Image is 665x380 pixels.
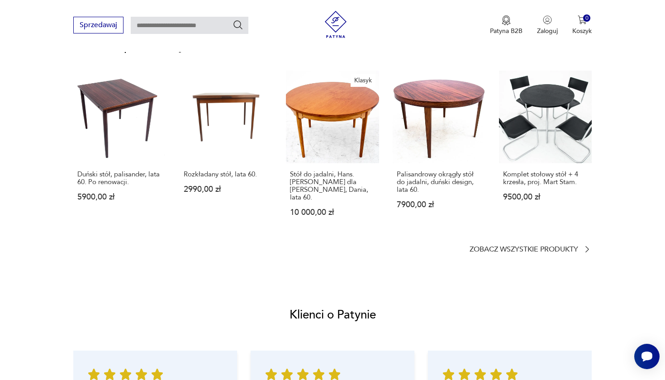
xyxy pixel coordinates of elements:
[151,369,162,380] img: Ikona gwiazdy
[265,369,276,380] img: Ikona gwiazdy
[490,15,522,35] a: Ikona medaluPatyna B2B
[180,71,272,234] a: Rozkładany stół, lata 60.Rozkładany stół, lata 60.2990,00 zł
[286,71,379,234] a: KlasykStół do jadalni, Hans. J. Wegner dla Johannes Hansen, Dania, lata 60.Stół do jadalni, Hans....
[281,369,292,380] img: Ikona gwiazdy
[543,15,552,24] img: Ikonka użytkownika
[537,15,558,35] button: Zaloguj
[322,11,349,38] img: Patyna - sklep z meblami i dekoracjami vintage
[572,15,592,35] button: 0Koszyk
[397,171,481,194] p: Palisandrowy okrągły stół do jadalni, duński design, lata 60.
[104,369,115,380] img: Ikona gwiazdy
[397,201,481,209] p: 7900,00 zł
[73,71,166,234] a: Duński stół, palisander, lata 60. Po renowacji.Duński stół, palisander, lata 60. Po renowacji.590...
[290,307,376,323] h2: Klienci o Patynie
[470,247,578,252] p: Zobacz wszystkie produkty
[537,27,558,35] p: Zaloguj
[503,193,588,201] p: 9500,00 zł
[572,27,592,35] p: Koszyk
[502,15,511,25] img: Ikona medalu
[506,369,518,380] img: Ikona gwiazdy
[135,369,147,380] img: Ikona gwiazdy
[290,171,375,201] p: Stół do jadalni, Hans. [PERSON_NAME] dla [PERSON_NAME], Dania, lata 60.
[470,245,592,254] a: Zobacz wszystkie produkty
[475,369,486,380] img: Ikona gwiazdy
[290,209,375,216] p: 10 000,00 zł
[490,369,502,380] img: Ikona gwiazdy
[184,185,268,193] p: 2990,00 zł
[578,15,587,24] img: Ikona koszyka
[233,19,243,30] button: Szukaj
[393,71,485,234] a: Palisandrowy okrągły stół do jadalni, duński design, lata 60.Palisandrowy okrągły stół do jadalni...
[490,27,522,35] p: Patyna B2B
[77,171,162,186] p: Duński stół, palisander, lata 60. Po renowacji.
[503,171,588,186] p: Komplet stołowy stół + 4 krzesła, proj. Mart Stam.
[313,369,324,380] img: Ikona gwiazdy
[77,193,162,201] p: 5900,00 zł
[184,171,268,178] p: Rozkładany stół, lata 60.
[490,15,522,35] button: Patyna B2B
[459,369,470,380] img: Ikona gwiazdy
[443,369,454,380] img: Ikona gwiazdy
[297,369,308,380] img: Ikona gwiazdy
[73,23,123,29] a: Sprzedawaj
[73,17,123,33] button: Sprzedawaj
[88,369,99,380] img: Ikona gwiazdy
[328,369,340,380] img: Ikona gwiazdy
[119,369,131,380] img: Ikona gwiazdy
[583,14,591,22] div: 0
[634,344,660,369] iframe: Smartsupp widget button
[499,71,592,234] a: Komplet stołowy stół + 4 krzesła, proj. Mart Stam.Komplet stołowy stół + 4 krzesła, proj. Mart St...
